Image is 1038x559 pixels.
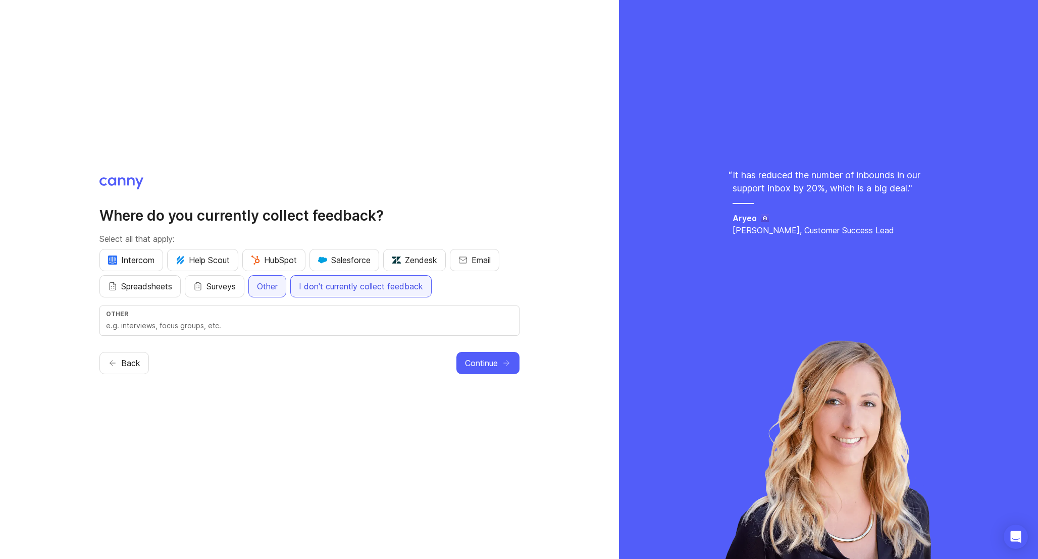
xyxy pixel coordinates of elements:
[318,256,327,265] img: GKxMRLiRsgdWqxrdBeWfGK5kaZ2alx1WifDSa2kSTsK6wyJURKhUuPoQRYzjholVGzT2A2owx2gHwZoyZHHCYJ8YNOAZj3DSg...
[106,310,513,318] div: Other
[318,254,371,266] span: Salesforce
[242,249,305,271] button: HubSpot
[465,357,498,369] span: Continue
[456,352,520,374] button: Continue
[99,177,143,189] img: Canny logo
[733,212,757,224] h5: Aryeo
[383,249,446,271] button: Zendesk
[392,256,401,265] img: UniZRqrCPz6BHUWevMzgDJ1FW4xaGg2egd7Chm8uY0Al1hkDyjqDa8Lkk0kDEdqKkBok+T4wfoD0P0o6UMciQ8AAAAASUVORK...
[724,337,932,559] img: chelsea-96a536e71b9ea441f0eb6422f2eb9514.webp
[251,254,297,266] span: HubSpot
[290,275,432,297] button: I don't currently collect feedback
[176,254,230,266] span: Help Scout
[99,207,520,225] h2: Where do you currently collect feedback?
[99,275,181,297] button: Spreadsheets
[299,280,423,292] span: I don't currently collect feedback
[1004,525,1028,549] div: Open Intercom Messenger
[108,256,117,265] img: eRR1duPH6fQxdnSV9IruPjCimau6md0HxlPR81SIPROHX1VjYjAN9a41AAAAAElFTkSuQmCC
[450,249,499,271] button: Email
[733,224,924,236] p: [PERSON_NAME], Customer Success Lead
[106,320,513,331] input: e.g. interviews, focus groups, etc.
[761,214,769,222] img: Aryeo logo
[251,256,260,265] img: G+3M5qq2es1si5SaumCnMN47tP1CvAZneIVX5dcx+oz+ZLhv4kfP9DwAAAABJRU5ErkJggg==
[121,357,140,369] span: Back
[248,275,286,297] button: Other
[309,249,379,271] button: Salesforce
[392,254,437,266] span: Zendesk
[185,275,244,297] button: Surveys
[99,352,149,374] button: Back
[176,256,185,265] img: kV1LT1TqjqNHPtRK7+FoaplE1qRq1yqhg056Z8K5Oc6xxgIuf0oNQ9LelJqbcyPisAf0C9LDpX5UIuAAAAAElFTkSuQmCC
[167,249,238,271] button: Help Scout
[257,280,278,292] span: Other
[472,254,491,266] span: Email
[108,254,154,266] span: Intercom
[206,280,236,292] span: Surveys
[99,233,520,245] p: Select all that apply:
[733,169,924,195] p: It has reduced the number of inbounds in our support inbox by 20%, which is a big deal. "
[99,249,163,271] button: Intercom
[121,280,172,292] span: Spreadsheets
